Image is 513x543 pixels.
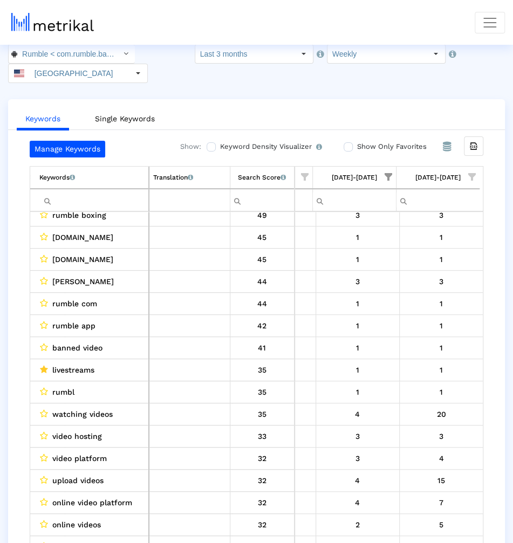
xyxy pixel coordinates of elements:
[234,319,291,333] div: 42
[234,297,291,311] div: 44
[52,518,101,532] span: online videos
[39,170,75,184] div: Keywords
[403,274,480,288] div: 9/27/25
[320,473,395,487] div: 9/20/25
[403,429,480,443] div: 9/27/25
[403,297,480,311] div: 9/27/25
[52,451,107,465] span: video platform
[234,518,291,532] div: 32
[403,363,480,377] div: 9/27/25
[320,297,395,311] div: 9/20/25
[427,45,445,63] div: Select
[217,141,322,153] label: Keyword Density Visualizer
[230,189,295,211] td: Filter cell
[117,45,135,63] div: Select
[320,518,395,532] div: 9/20/25
[320,252,395,266] div: 9/20/25
[234,230,291,244] div: 45
[234,341,291,355] div: 41
[52,319,95,333] span: rumble app
[52,473,104,487] span: upload videos
[234,274,291,288] div: 44
[238,170,286,184] div: Search Score
[403,496,480,510] div: 9/27/25
[320,208,395,222] div: 9/20/25
[17,109,69,130] a: Keywords
[169,141,201,157] div: Show:
[52,341,102,355] span: banned video
[52,407,113,421] span: watching videos
[320,496,395,510] div: 9/20/25
[396,167,480,189] td: Column 09/21/25-09/27/25
[234,451,291,465] div: 32
[149,189,230,211] td: Filter cell
[52,496,132,510] span: online video platform
[320,407,395,421] div: 9/20/25
[149,191,230,209] input: Filter cell
[52,363,94,377] span: livestreams
[30,141,105,157] a: Manage Keywords
[403,473,480,487] div: 9/27/25
[52,274,114,288] span: [PERSON_NAME]
[403,252,480,266] div: 9/27/25
[234,407,291,421] div: 35
[234,496,291,510] div: 32
[234,363,291,377] div: 35
[403,208,480,222] div: 9/27/25
[396,189,480,211] td: Filter cell
[234,473,291,487] div: 32
[39,191,148,209] input: Filter cell
[301,173,309,181] span: Show filter options for column '09/07/25-09/13/25'
[52,230,113,244] span: [DOMAIN_NAME]
[312,167,396,189] td: Column 09/14/25-09/20/25
[320,341,395,355] div: 9/20/25
[332,170,377,184] div: 09/14/25-09/20/25
[320,363,395,377] div: 9/20/25
[52,252,113,266] span: [DOMAIN_NAME]
[320,385,395,399] div: 9/20/25
[320,274,395,288] div: 9/20/25
[415,170,461,184] div: 09/21/25-09/27/25
[234,429,291,443] div: 33
[403,230,480,244] div: 9/27/25
[86,109,163,129] a: Single Keywords
[464,136,483,156] div: Export all data
[320,319,395,333] div: 9/20/25
[320,230,395,244] div: 9/20/25
[234,208,291,222] div: 49
[475,12,505,33] button: Toggle navigation
[403,341,480,355] div: 9/27/25
[468,173,476,181] span: Show filter options for column '09/21/25-09/27/25'
[30,167,149,189] td: Column Keyword
[295,45,313,63] div: Select
[52,297,97,311] span: rumble com
[230,191,295,209] input: Filter cell
[396,191,480,209] input: Filter cell
[403,319,480,333] div: 9/27/25
[52,385,74,399] span: rumbl
[52,429,102,443] span: video hosting
[234,385,291,399] div: 35
[312,189,396,211] td: Filter cell
[403,407,480,421] div: 9/27/25
[403,451,480,465] div: 9/27/25
[403,518,480,532] div: 9/27/25
[234,252,291,266] div: 45
[149,167,230,189] td: Column Translation
[230,167,295,189] td: Column Search Score
[320,429,395,443] div: 9/20/25
[403,385,480,399] div: 9/27/25
[11,13,94,31] img: metrical-logo-light.png
[313,191,396,209] input: Filter cell
[129,64,147,83] div: Select
[354,141,427,153] label: Show Only Favorites
[30,189,149,211] td: Filter cell
[52,208,106,222] span: rumble boxing
[385,173,392,181] span: Show filter options for column '09/14/25-09/20/25'
[153,170,193,184] div: Translation
[320,451,395,465] div: 9/20/25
